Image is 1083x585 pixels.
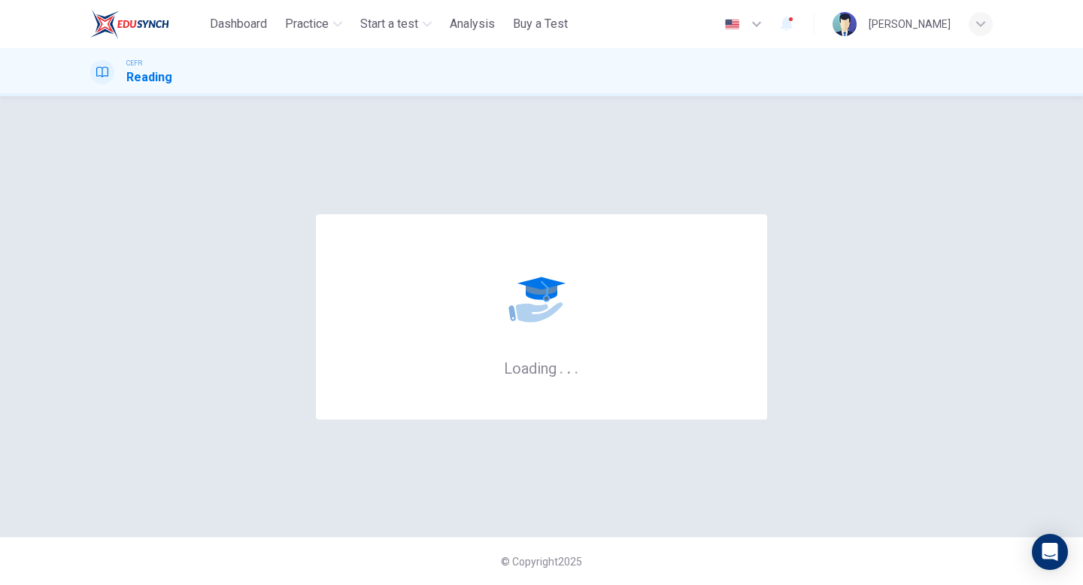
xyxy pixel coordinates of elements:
span: Analysis [450,15,495,33]
a: ELTC logo [90,9,204,39]
img: Profile picture [833,12,857,36]
img: ELTC logo [90,9,169,39]
button: Practice [279,11,348,38]
button: Start a test [354,11,438,38]
div: Open Intercom Messenger [1032,534,1068,570]
span: © Copyright 2025 [501,556,582,568]
h6: Loading [504,358,579,377]
h6: . [574,354,579,379]
h6: . [559,354,564,379]
button: Dashboard [204,11,273,38]
span: Dashboard [210,15,267,33]
span: Practice [285,15,329,33]
span: CEFR [126,58,142,68]
button: Analysis [444,11,501,38]
img: en [723,19,742,30]
h6: . [566,354,572,379]
h1: Reading [126,68,172,86]
span: Start a test [360,15,418,33]
div: [PERSON_NAME] [869,15,951,33]
span: Buy a Test [513,15,568,33]
button: Buy a Test [507,11,574,38]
